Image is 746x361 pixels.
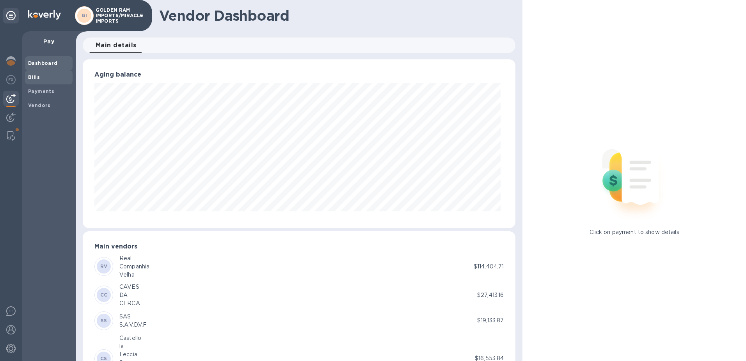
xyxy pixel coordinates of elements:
[477,316,504,325] p: $19,133.87
[474,263,504,271] p: $114,404.71
[119,313,147,321] div: SAS
[6,75,16,84] img: Foreign exchange
[119,334,141,342] div: Castello
[96,7,135,24] p: GOLDEN RAM IMPORTS/MIRACLE IMPORTS
[100,263,108,269] b: RV
[96,40,137,51] span: Main details
[477,291,504,299] p: $27,413.16
[590,228,679,236] p: Click on payment to show details
[119,283,140,291] div: CAVES
[100,292,108,298] b: CC
[82,13,87,18] b: GI
[119,350,141,359] div: Leccia
[119,342,141,350] div: la
[94,71,504,79] h3: Aging balance
[119,263,149,271] div: Companhia
[119,271,149,279] div: Velha
[28,60,58,66] b: Dashboard
[28,102,51,108] b: Vendors
[28,10,61,20] img: Logo
[28,74,40,80] b: Bills
[101,318,107,323] b: SS
[28,38,69,45] p: Pay
[119,321,147,329] div: S.A.V.D.V.F
[94,243,504,250] h3: Main vendors
[119,299,140,307] div: CERCA
[119,291,140,299] div: DA
[159,7,510,24] h1: Vendor Dashboard
[28,88,54,94] b: Payments
[3,8,19,23] div: Unpin categories
[119,254,149,263] div: Real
